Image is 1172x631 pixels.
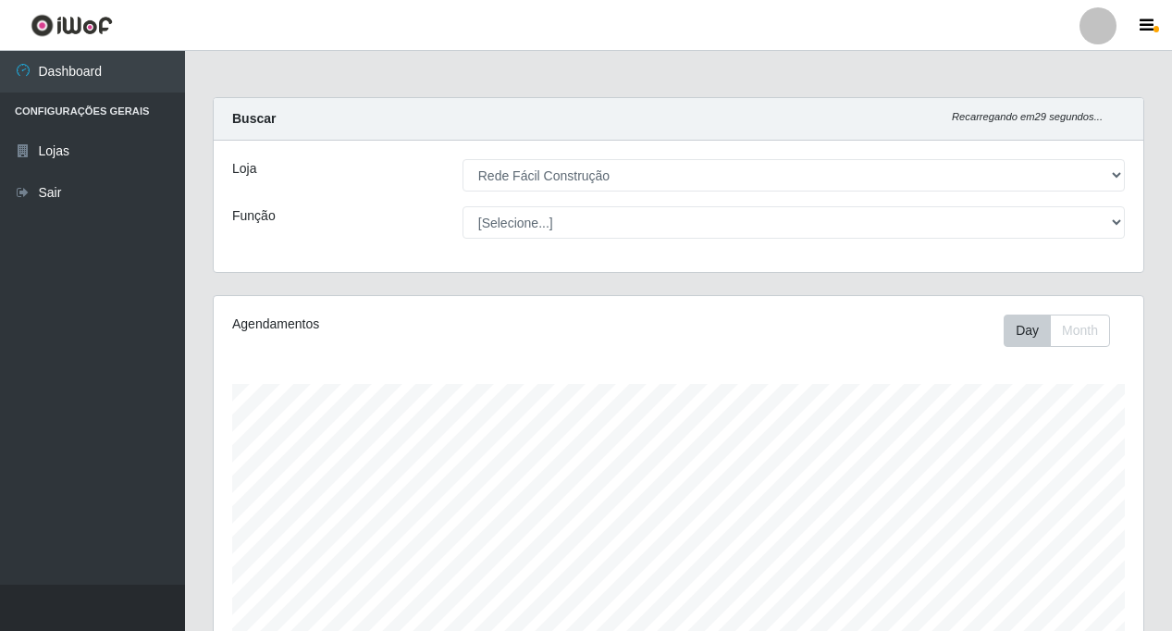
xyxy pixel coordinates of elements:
[31,14,113,37] img: CoreUI Logo
[1004,315,1051,347] button: Day
[232,159,256,179] label: Loja
[952,111,1103,122] i: Recarregando em 29 segundos...
[232,315,588,334] div: Agendamentos
[1004,315,1125,347] div: Toolbar with button groups
[1004,315,1110,347] div: First group
[1050,315,1110,347] button: Month
[232,111,276,126] strong: Buscar
[232,206,276,226] label: Função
